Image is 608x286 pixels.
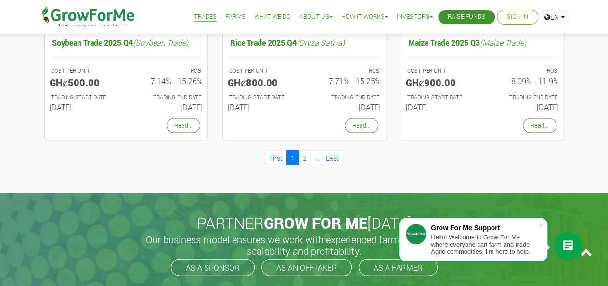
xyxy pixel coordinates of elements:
i: (Soybean Trade) [133,37,188,48]
nav: Page Navigation [44,150,564,165]
h6: [DATE] [50,102,119,112]
p: Estimated Trading Start Date [407,93,474,101]
p: ROS [313,67,379,75]
a: Investors [397,12,433,22]
h5: GHȼ500.00 [50,76,119,88]
a: AS AN OFFTAKER [261,259,352,276]
h5: Soybean Trade 2025 Q4 [50,36,203,50]
p: Estimated Trading Start Date [229,93,296,101]
a: Soybean Trade 2025 Q4(Soybean Trade) COST PER UNIT GHȼ500.00 ROS 7.14% - 15.26% TRADING START DAT... [50,36,203,116]
a: Raise Funds [448,12,485,22]
h6: 8.09% - 11.9% [490,76,559,86]
p: ROS [491,67,557,75]
p: Estimated Trading End Date [135,93,201,101]
p: COST PER UNIT [51,67,117,75]
a: First [265,150,287,165]
h5: Rice Trade 2025 Q4 [228,36,381,50]
a: Read... [345,118,378,133]
h6: [DATE] [311,102,381,112]
i: (Oryza Sativa) [297,37,345,48]
a: 1 [286,150,299,165]
p: ROS [135,67,201,75]
div: Hello! Welcome to Grow For Me where everyone can farm and trade Agric commodities. I'm here to help. [431,234,538,255]
a: 2 [298,150,311,165]
h5: Our business model ensures we work with experienced farmers to promote scalability and profitabil... [136,234,473,257]
h2: PARTNER [DATE] [41,214,568,232]
a: Read... [167,118,200,133]
a: What We Do [254,12,291,22]
h6: 7.71% - 15.25% [311,76,381,86]
a: How it Works [341,12,388,22]
a: EN [540,10,569,25]
p: COST PER UNIT [229,67,296,75]
h6: [DATE] [133,102,203,112]
a: Read... [523,118,556,133]
a: Sign In [507,12,528,22]
h5: GHȼ900.00 [406,76,475,88]
a: AS A SPONSOR [171,259,255,276]
p: COST PER UNIT [407,67,474,75]
h5: Maize Trade 2025 Q3 [406,36,559,50]
a: AS A FARMER [359,259,438,276]
h6: [DATE] [406,102,475,112]
p: Estimated Trading End Date [491,93,557,101]
span: GROW FOR ME [264,212,367,233]
a: About Us [299,12,333,22]
div: Grow For Me Support [431,224,538,232]
span: » [315,153,318,162]
a: Rice Trade 2025 Q4(Oryza Sativa) COST PER UNIT GHȼ800.00 ROS 7.71% - 15.25% TRADING START DATE [D... [228,36,381,116]
h5: GHȼ800.00 [228,76,297,88]
p: Estimated Trading Start Date [51,93,117,101]
h6: 7.14% - 15.26% [133,76,203,86]
a: Last [322,150,343,165]
a: Trades [194,12,217,22]
i: (Maize Trade) [480,37,526,48]
h6: [DATE] [490,102,559,112]
h6: [DATE] [228,102,297,112]
a: Maize Trade 2025 Q3(Maize Trade) COST PER UNIT GHȼ900.00 ROS 8.09% - 11.9% TRADING START DATE [DA... [406,36,559,116]
p: Estimated Trading End Date [313,93,379,101]
a: Farms [225,12,246,22]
